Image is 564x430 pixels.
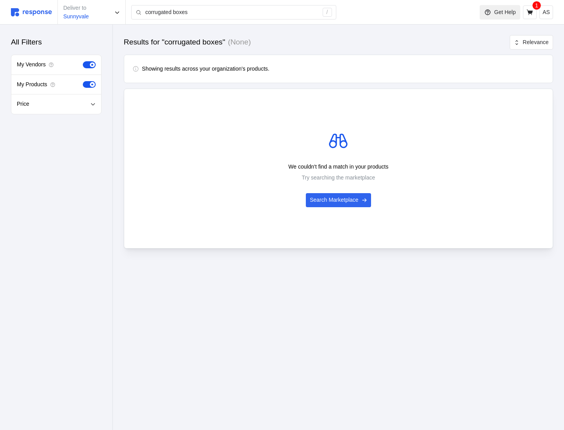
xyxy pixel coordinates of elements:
button: Search Marketplace [306,193,371,207]
p: Deliver to [63,4,89,12]
p: AS [543,8,550,17]
input: Search for a product name or SKU [145,5,318,20]
button: Relevance [510,35,553,50]
button: AS [539,5,553,19]
p: Search Marketplace [310,196,359,204]
p: Showing results across your organization's products. [142,65,269,73]
p: My Vendors [17,60,46,69]
h3: All Filters [11,37,42,48]
button: Get Help [480,5,520,20]
div: / [323,8,332,17]
h3: (None) [228,37,251,48]
h3: Results for "corrugated boxes" [124,37,225,48]
p: Relevance [523,38,548,47]
p: 1 [535,1,538,10]
img: svg%3e [11,8,52,16]
p: We couldn't find a match in your products [288,163,388,171]
p: Sunnyvale [63,12,89,21]
p: Try searching the marketplace [302,174,375,182]
p: Price [17,100,29,108]
p: Get Help [494,8,516,17]
p: My Products [17,80,47,89]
